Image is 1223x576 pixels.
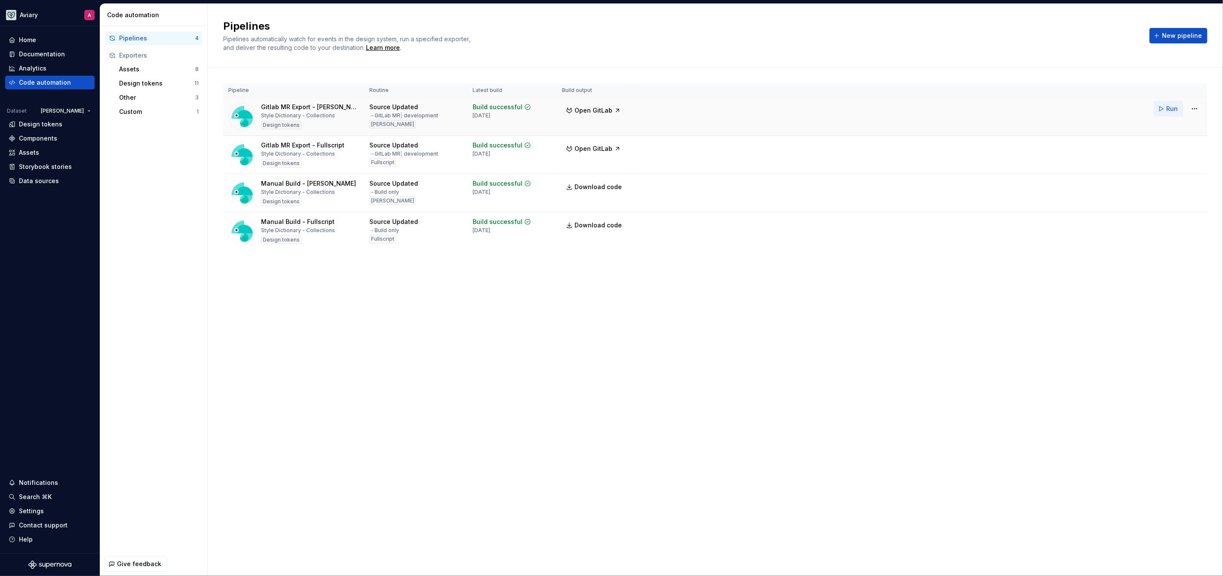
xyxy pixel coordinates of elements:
[117,560,161,568] span: Give feedback
[5,490,95,504] button: Search ⌘K
[562,218,627,233] a: Download code
[19,177,59,185] div: Data sources
[5,174,95,188] a: Data sources
[369,150,438,157] div: → GitLab MR development
[5,61,95,75] a: Analytics
[2,6,98,24] button: AviaryA
[19,120,62,129] div: Design tokens
[197,108,199,115] div: 1
[223,83,364,98] th: Pipeline
[107,11,204,19] div: Code automation
[369,120,416,129] div: [PERSON_NAME]
[473,141,522,150] div: Build successful
[473,189,490,196] div: [DATE]
[195,35,199,42] div: 4
[369,158,396,167] div: Fullscript
[37,105,95,117] button: [PERSON_NAME]
[41,107,84,114] span: [PERSON_NAME]
[116,62,202,76] button: Assets8
[575,106,612,115] span: Open GitLab
[366,43,400,52] a: Learn more
[557,83,633,98] th: Build output
[575,221,622,230] span: Download code
[19,50,65,58] div: Documentation
[20,11,38,19] div: Aviary
[261,189,335,196] div: Style Dictionary - Collections
[261,227,335,234] div: Style Dictionary - Collections
[261,218,335,226] div: Manual Build - Fullscript
[1166,104,1178,113] span: Run
[223,35,472,51] span: Pipelines automatically watch for events in the design system, run a specified exporter, and deli...
[116,91,202,104] button: Other3
[562,179,627,195] a: Download code
[473,179,522,188] div: Build successful
[5,160,95,174] a: Storybook stories
[119,79,194,88] div: Design tokens
[195,66,199,73] div: 8
[369,218,418,226] div: Source Updated
[5,518,95,532] button: Contact support
[19,493,52,501] div: Search ⌘K
[104,556,167,572] button: Give feedback
[261,121,301,129] div: Design tokens
[19,148,39,157] div: Assets
[7,107,27,114] div: Dataset
[119,107,197,116] div: Custom
[6,10,16,20] img: 256e2c79-9abd-4d59-8978-03feab5a3943.png
[19,162,72,171] div: Storybook stories
[5,146,95,159] a: Assets
[365,45,401,51] span: .
[575,144,612,153] span: Open GitLab
[119,93,195,102] div: Other
[5,47,95,61] a: Documentation
[473,227,490,234] div: [DATE]
[261,141,344,150] div: Gitlab MR Export - Fullscript
[364,83,467,98] th: Routine
[473,218,522,226] div: Build successful
[261,150,335,157] div: Style Dictionary - Collections
[5,117,95,131] a: Design tokens
[1162,31,1202,40] span: New pipeline
[19,134,57,143] div: Components
[369,196,416,205] div: [PERSON_NAME]
[562,103,625,118] button: Open GitLab
[261,197,301,206] div: Design tokens
[5,76,95,89] a: Code automation
[400,150,403,157] span: |
[119,51,199,60] div: Exporters
[261,112,335,119] div: Style Dictionary - Collections
[369,103,418,111] div: Source Updated
[119,34,195,43] div: Pipelines
[369,141,418,150] div: Source Updated
[19,36,36,44] div: Home
[5,132,95,145] a: Components
[19,535,33,544] div: Help
[369,179,418,188] div: Source Updated
[5,504,95,518] a: Settings
[105,31,202,45] button: Pipelines4
[473,112,490,119] div: [DATE]
[195,94,199,101] div: 3
[261,179,356,188] div: Manual Build - [PERSON_NAME]
[116,77,202,90] button: Design tokens11
[473,103,522,111] div: Build successful
[562,141,625,156] button: Open GitLab
[369,189,399,196] div: → Build only
[28,561,71,569] svg: Supernova Logo
[19,521,68,530] div: Contact support
[575,183,622,191] span: Download code
[369,235,396,243] div: Fullscript
[473,150,490,157] div: [DATE]
[261,236,301,244] div: Design tokens
[261,159,301,168] div: Design tokens
[116,105,202,119] a: Custom1
[19,78,71,87] div: Code automation
[19,478,58,487] div: Notifications
[562,108,625,115] a: Open GitLab
[369,227,399,234] div: → Build only
[400,112,403,119] span: |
